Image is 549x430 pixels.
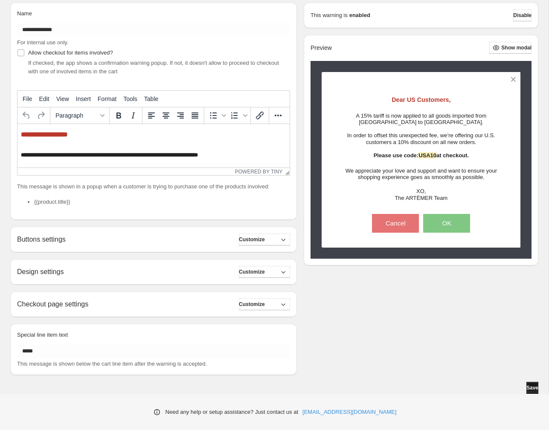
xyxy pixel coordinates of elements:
[349,11,370,20] strong: enabled
[34,198,290,206] li: {{product.title}}
[271,108,285,123] button: More...
[239,301,265,308] span: Customize
[126,108,140,123] button: Italic
[3,7,269,155] body: Rich Text Area. Press ALT-0 for help.
[239,268,265,275] span: Customize
[76,95,91,102] span: Insert
[98,95,116,102] span: Format
[159,108,173,123] button: Align center
[23,95,32,102] span: File
[28,49,113,56] span: Allow checkout for items involved?
[436,152,469,159] span: at checkout.
[489,42,532,54] button: Show modal
[239,298,290,310] button: Customize
[17,182,290,191] p: This message is shown in a popup when a customer is trying to purchase one of the products involved:
[17,300,88,308] h2: Checkout page settings
[55,112,97,119] span: Paragraph
[337,195,506,202] h3: The ARTËMER Team
[39,95,49,102] span: Edit
[526,384,538,391] span: Save
[144,108,159,123] button: Align left
[144,95,158,102] span: Table
[372,214,419,233] button: Cancel
[337,167,506,181] h3: We appreciate your love and support and want to ensure your shopping experience goes as smoothly ...
[17,124,290,167] iframe: Rich Text Area
[253,108,267,123] button: Insert/edit link
[17,332,68,338] span: Special line item text
[311,11,348,20] p: This warning is
[239,236,265,243] span: Customize
[311,44,332,52] h2: Preview
[423,214,470,233] button: OK
[513,12,532,19] span: Disable
[17,39,68,46] span: For internal use only.
[111,108,126,123] button: Bold
[337,188,506,195] h3: XO,
[56,95,69,102] span: View
[501,44,532,51] span: Show modal
[173,108,188,123] button: Align right
[239,234,290,245] button: Customize
[418,152,436,159] span: USA10
[188,108,202,123] button: Justify
[52,108,107,123] button: Formats
[17,10,32,17] span: Name
[19,108,34,123] button: Undo
[392,96,450,103] span: Dear US Customers,
[17,361,207,367] span: This message is shown below the cart line item after the warning is accepted.
[206,108,227,123] div: Bullet list
[17,268,64,276] h2: Design settings
[17,235,66,243] h2: Buttons settings
[337,113,506,133] h3: A 15% tariff is now applied to all goods imported from [GEOGRAPHIC_DATA] to [GEOGRAPHIC_DATA].
[513,9,532,21] button: Disable
[526,382,538,394] button: Save
[302,408,396,416] a: [EMAIL_ADDRESS][DOMAIN_NAME]
[28,60,279,75] span: If checked, the app shows a confirmation warning popup. If not, it doesn't allow to proceed to ch...
[235,169,283,175] a: Powered by Tiny
[374,152,419,159] span: Please use code:
[227,108,249,123] div: Numbered list
[239,266,290,278] button: Customize
[282,168,290,175] div: Resize
[123,95,137,102] span: Tools
[34,108,48,123] button: Redo
[337,132,506,145] h3: In order to offset this unexpected fee, we’re offering our U.S. customers a 10% discount on all n...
